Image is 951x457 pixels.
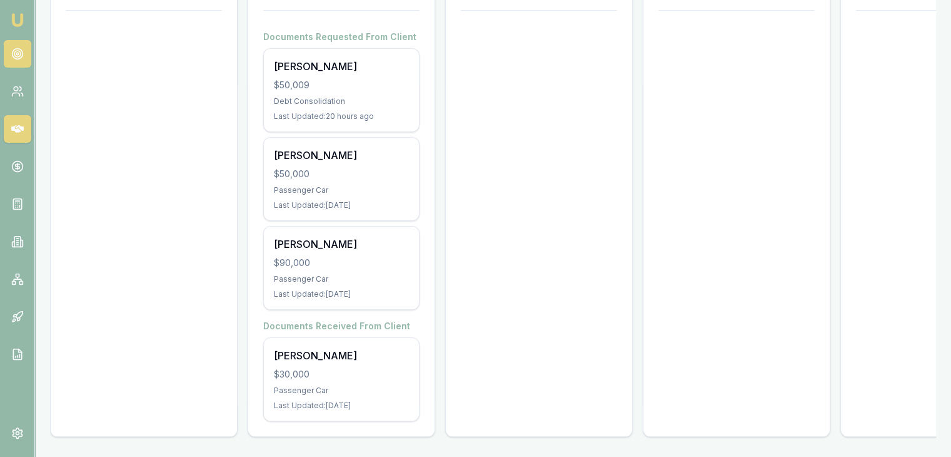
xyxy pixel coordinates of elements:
h4: Documents Requested From Client [263,31,420,43]
div: $50,000 [274,168,409,180]
div: $30,000 [274,368,409,381]
div: Last Updated: [DATE] [274,289,409,299]
div: Last Updated: [DATE] [274,401,409,411]
div: Passenger Car [274,386,409,396]
div: [PERSON_NAME] [274,237,409,252]
div: $90,000 [274,257,409,269]
div: [PERSON_NAME] [274,59,409,74]
div: Passenger Car [274,274,409,284]
div: Last Updated: [DATE] [274,200,409,210]
div: Last Updated: 20 hours ago [274,111,409,121]
div: Debt Consolidation [274,96,409,106]
div: Passenger Car [274,185,409,195]
div: [PERSON_NAME] [274,348,409,363]
h4: Documents Received From Client [263,320,420,332]
img: emu-icon-u.png [10,13,25,28]
div: $50,009 [274,79,409,91]
div: [PERSON_NAME] [274,148,409,163]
